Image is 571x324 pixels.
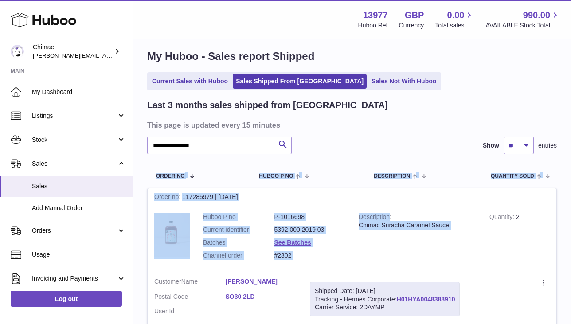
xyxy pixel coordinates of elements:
h3: This page is updated every 15 minutes [147,120,555,130]
span: Sales [32,182,126,191]
strong: 13977 [363,9,388,21]
span: Quantity Sold [491,173,534,179]
dd: #2302 [274,251,346,260]
span: Usage [32,250,126,259]
dt: Batches [203,238,274,247]
a: [PERSON_NAME] [226,277,297,286]
a: Current Sales with Huboo [149,74,231,89]
span: Add Manual Order [32,204,126,212]
span: Total sales [435,21,474,30]
label: Show [483,141,499,150]
img: ellen@chimac.ie [11,45,24,58]
div: Chimac Sriracha Caramel Sauce [359,221,476,230]
span: My Dashboard [32,88,126,96]
dt: User Id [154,307,226,316]
span: 990.00 [523,9,550,21]
span: Description [374,173,410,179]
a: Sales Not With Huboo [368,74,439,89]
a: H01HYA0048388910 [397,296,455,303]
dt: Postal Code [154,293,226,303]
a: Sales Shipped From [GEOGRAPHIC_DATA] [233,74,367,89]
div: Currency [399,21,424,30]
dt: Channel order [203,251,274,260]
span: entries [538,141,557,150]
span: Listings [32,112,117,120]
span: 0.00 [447,9,465,21]
strong: Order no [154,193,182,203]
h2: Last 3 months sales shipped from [GEOGRAPHIC_DATA] [147,99,388,111]
div: Carrier Service: 2DAYMP [315,303,455,312]
dt: Name [154,277,226,288]
a: SO30 2LD [226,293,297,301]
a: 0.00 Total sales [435,9,474,30]
span: Invoicing and Payments [32,274,117,283]
div: Huboo Ref [358,21,388,30]
strong: Quantity [489,213,516,223]
span: Huboo P no [259,173,293,179]
span: Sales [32,160,117,168]
a: See Batches [274,239,311,246]
div: 117285979 | [DATE] [148,188,556,206]
span: AVAILABLE Stock Total [485,21,560,30]
strong: Description [359,213,391,223]
span: [PERSON_NAME][EMAIL_ADDRESS][DOMAIN_NAME] [33,52,178,59]
div: Shipped Date: [DATE] [315,287,455,295]
span: Stock [32,136,117,144]
span: Orders [32,226,117,235]
td: 2 [483,206,556,271]
span: Order No [156,173,185,179]
span: Customer [154,278,181,285]
img: 1729760235.jpg [154,213,190,257]
h1: My Huboo - Sales report Shipped [147,49,557,63]
div: Chimac [33,43,113,60]
a: Log out [11,291,122,307]
div: Tracking - Hermes Corporate: [310,282,460,317]
dt: Huboo P no [203,213,274,221]
dd: 5392 000 2019 03 [274,226,346,234]
strong: GBP [405,9,424,21]
dt: Current identifier [203,226,274,234]
dd: P-1016698 [274,213,346,221]
a: 990.00 AVAILABLE Stock Total [485,9,560,30]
